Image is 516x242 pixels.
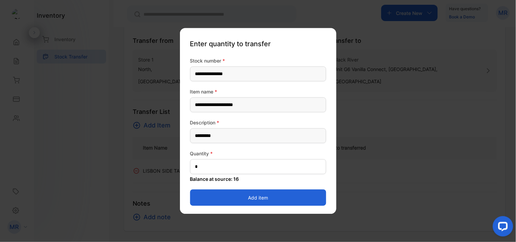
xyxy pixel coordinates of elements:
[487,213,516,242] iframe: LiveChat chat widget
[190,88,326,96] label: Item name
[190,150,326,157] label: Quantity
[190,36,326,52] p: Enter quantity to transfer
[190,57,326,65] label: Stock number
[190,176,326,183] p: Balance at source: 16
[190,190,326,206] button: Add item
[190,119,326,126] label: Description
